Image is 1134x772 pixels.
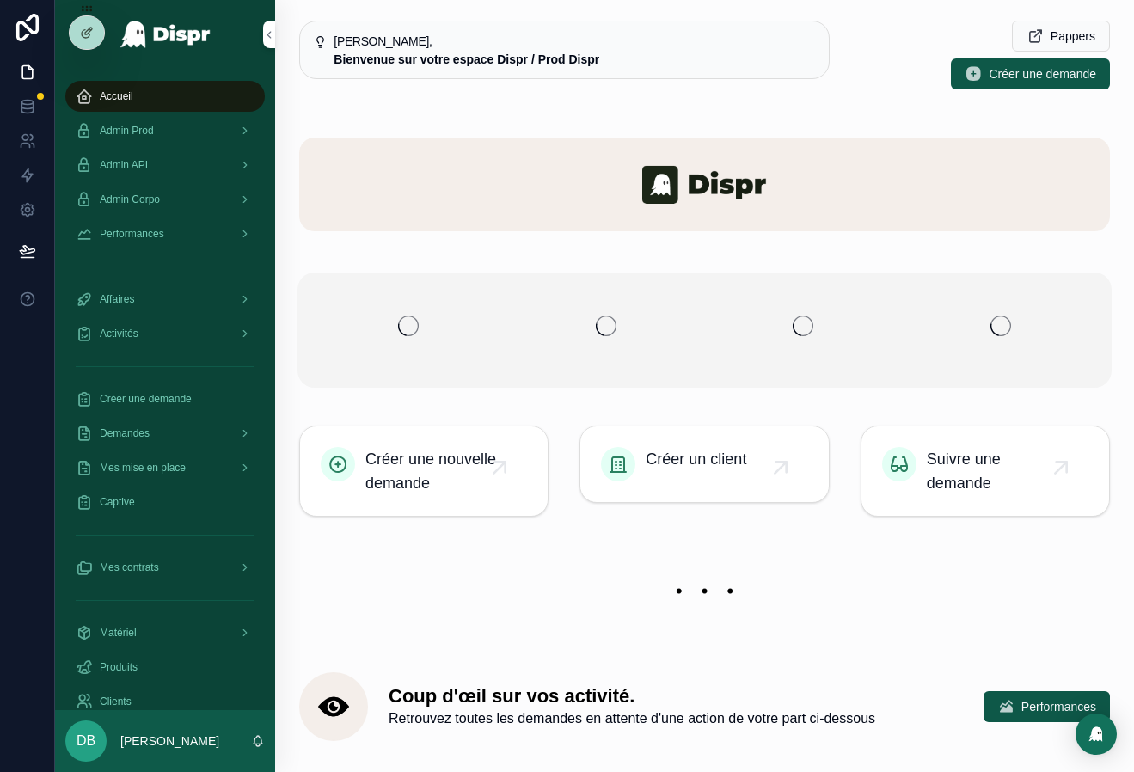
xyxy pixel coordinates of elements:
span: Admin Corpo [100,193,160,206]
a: Mes contrats [65,552,265,583]
span: Suivre une demande [927,447,1061,495]
img: banner-dispr.png [299,138,1110,231]
a: Captive [65,487,265,518]
a: Accueil [65,81,265,112]
a: Créer une nouvelle demande [300,426,548,516]
span: Clients [100,695,132,708]
span: Mes contrats [100,561,159,574]
div: Open Intercom Messenger [1076,714,1117,755]
a: Affaires [65,284,265,315]
span: Captive [100,495,135,509]
span: Admin API [100,158,148,172]
span: Créer un client [646,447,746,471]
div: scrollable content [55,69,275,710]
span: Activités [100,327,138,340]
span: Créer une demande [100,392,192,406]
a: Créer un client [580,426,828,502]
span: Demandes [100,426,150,440]
a: Matériel [65,617,265,648]
strong: Bienvenue sur votre espace Dispr / Prod Dispr [334,52,599,66]
a: Clients [65,686,265,717]
a: Suivre une demande [861,426,1109,516]
img: 22208-banner-empty.png [299,565,1110,617]
span: Créer une demande [989,65,1096,83]
span: Produits [100,660,138,674]
span: Retrouvez toutes les demandes en attente d'une action de votre part ci-dessous [389,708,875,729]
span: Performances [1021,698,1096,715]
h5: Bonjour David, [334,35,814,47]
button: Performances [984,691,1110,722]
p: [PERSON_NAME] [120,732,219,750]
span: DB [77,731,95,751]
h1: Coup d'œil sur vos activité. [389,684,875,708]
a: Admin Prod [65,115,265,146]
a: Activités [65,318,265,349]
a: Admin Corpo [65,184,265,215]
span: Admin Prod [100,124,154,138]
div: **Bienvenue sur votre espace Dispr / Prod Dispr** [334,51,814,68]
button: Pappers [1012,21,1110,52]
img: App logo [120,21,211,48]
a: Créer une demande [65,383,265,414]
span: Pappers [1051,28,1095,45]
a: Demandes [65,418,265,449]
a: Produits [65,652,265,683]
a: Mes mise en place [65,452,265,483]
span: Mes mise en place [100,461,186,475]
button: Créer une demande [951,58,1110,89]
span: Affaires [100,292,134,306]
span: Matériel [100,626,137,640]
span: Accueil [100,89,133,103]
span: Performances [100,227,164,241]
span: Créer une nouvelle demande [365,447,500,495]
a: Performances [65,218,265,249]
a: Admin API [65,150,265,181]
